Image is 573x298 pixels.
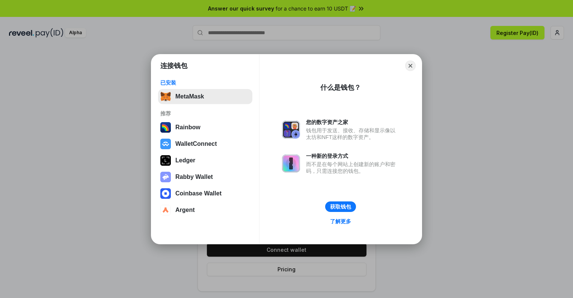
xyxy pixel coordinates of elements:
div: 钱包用于发送、接收、存储和显示像以太坊和NFT这样的数字资产。 [306,127,399,141]
img: svg+xml,%3Csvg%20fill%3D%22none%22%20height%3D%2233%22%20viewBox%3D%220%200%2035%2033%22%20width%... [160,91,171,102]
img: svg+xml,%3Csvg%20xmlns%3D%22http%3A%2F%2Fwww.w3.org%2F2000%2Fsvg%22%20fill%3D%22none%22%20viewBox... [282,121,300,139]
div: Argent [175,207,195,213]
img: svg+xml,%3Csvg%20width%3D%2228%22%20height%3D%2228%22%20viewBox%3D%220%200%2028%2028%22%20fill%3D... [160,188,171,199]
div: 已安装 [160,79,250,86]
button: Rabby Wallet [158,169,252,185]
div: Rainbow [175,124,201,131]
div: Rabby Wallet [175,174,213,180]
div: WalletConnect [175,141,217,147]
div: 推荐 [160,110,250,117]
img: svg+xml,%3Csvg%20xmlns%3D%22http%3A%2F%2Fwww.w3.org%2F2000%2Fsvg%22%20width%3D%2228%22%20height%3... [160,155,171,166]
div: 了解更多 [330,218,351,225]
div: 获取钱包 [330,203,351,210]
div: 什么是钱包？ [320,83,361,92]
div: Coinbase Wallet [175,190,222,197]
div: 一种新的登录方式 [306,153,399,159]
button: MetaMask [158,89,252,104]
button: Ledger [158,153,252,168]
button: Argent [158,203,252,218]
div: 您的数字资产之家 [306,119,399,126]
button: 获取钱包 [325,201,356,212]
button: Rainbow [158,120,252,135]
button: Close [405,61,416,71]
a: 了解更多 [326,216,356,226]
img: svg+xml,%3Csvg%20width%3D%22120%22%20height%3D%22120%22%20viewBox%3D%220%200%20120%20120%22%20fil... [160,122,171,133]
div: Ledger [175,157,195,164]
h1: 连接钱包 [160,61,187,70]
div: MetaMask [175,93,204,100]
img: svg+xml,%3Csvg%20xmlns%3D%22http%3A%2F%2Fwww.w3.org%2F2000%2Fsvg%22%20fill%3D%22none%22%20viewBox... [160,172,171,182]
div: 而不是在每个网站上创建新的账户和密码，只需连接您的钱包。 [306,161,399,174]
img: svg+xml,%3Csvg%20xmlns%3D%22http%3A%2F%2Fwww.w3.org%2F2000%2Fsvg%22%20fill%3D%22none%22%20viewBox... [282,154,300,172]
img: svg+xml,%3Csvg%20width%3D%2228%22%20height%3D%2228%22%20viewBox%3D%220%200%2028%2028%22%20fill%3D... [160,139,171,149]
button: WalletConnect [158,136,252,151]
button: Coinbase Wallet [158,186,252,201]
img: svg+xml,%3Csvg%20width%3D%2228%22%20height%3D%2228%22%20viewBox%3D%220%200%2028%2028%22%20fill%3D... [160,205,171,215]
